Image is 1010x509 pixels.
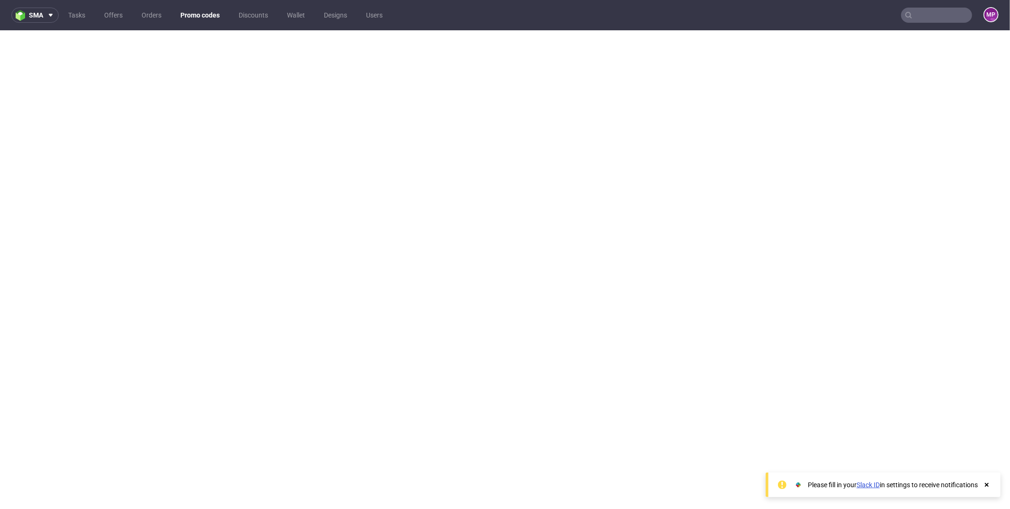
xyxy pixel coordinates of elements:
figcaption: MP [984,8,998,21]
img: Slack [794,480,803,490]
a: Slack ID [857,481,880,489]
span: sma [29,12,43,18]
a: Offers [98,8,128,23]
img: logo [16,10,29,21]
a: Wallet [281,8,311,23]
a: Users [360,8,388,23]
a: Tasks [63,8,91,23]
a: Promo codes [175,8,225,23]
a: Orders [136,8,167,23]
button: sma [11,8,59,23]
a: Designs [318,8,353,23]
a: Discounts [233,8,274,23]
div: Please fill in your in settings to receive notifications [808,480,978,490]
